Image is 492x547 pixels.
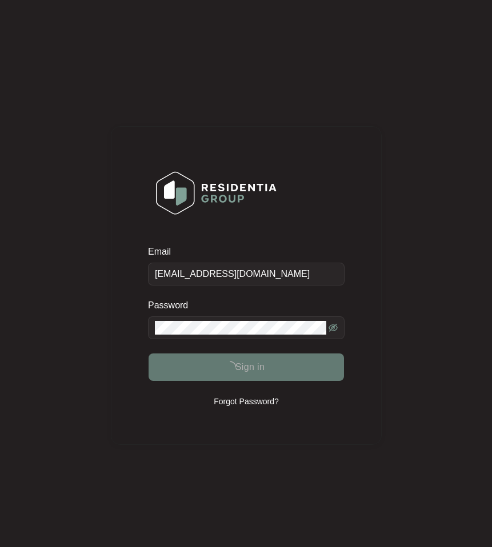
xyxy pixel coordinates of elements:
[329,323,338,332] span: eye-invisible
[149,353,344,381] button: Sign in
[224,361,236,373] span: loading
[235,360,265,374] span: Sign in
[148,300,197,311] label: Password
[214,396,279,407] p: Forgot Password?
[148,246,179,258] label: Email
[155,321,326,335] input: Password
[148,263,345,285] input: Email
[149,164,284,222] img: Login Logo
